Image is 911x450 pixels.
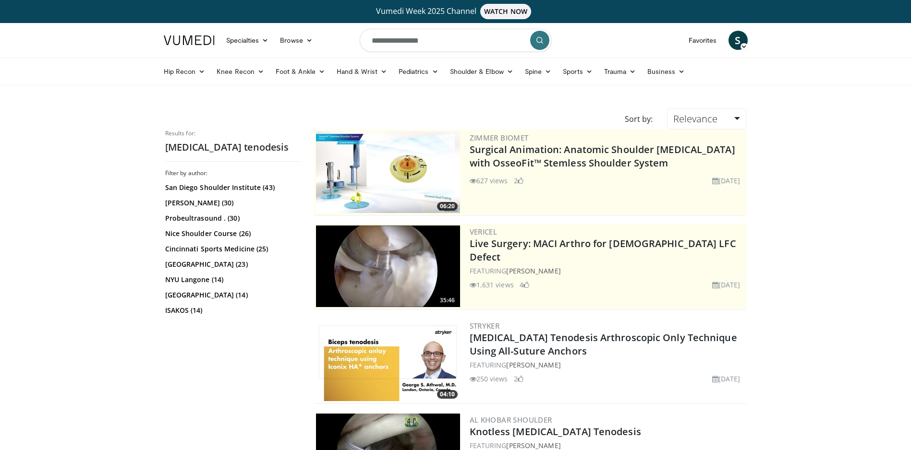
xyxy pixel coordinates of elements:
[331,62,393,81] a: Hand & Wrist
[165,130,300,137] p: Results for:
[514,374,523,384] li: 2
[470,415,552,425] a: Al Khobar Shoulder
[165,229,297,238] a: Nice Shoulder Course (26)
[211,62,270,81] a: Knee Recon
[165,260,297,269] a: [GEOGRAPHIC_DATA] (23)
[165,290,297,300] a: [GEOGRAPHIC_DATA] (14)
[470,321,500,331] a: Stryker
[514,176,523,186] li: 2
[393,62,444,81] a: Pediatrics
[437,202,458,211] span: 06:20
[316,225,460,307] img: eb023345-1e2d-4374-a840-ddbc99f8c97c.300x170_q85_crop-smart_upscale.jpg
[437,390,458,399] span: 04:10
[598,62,642,81] a: Trauma
[165,141,300,154] h2: [MEDICAL_DATA] tenodesis
[316,320,460,401] img: dd3c9599-9b8f-4523-a967-19256dd67964.300x170_q85_crop-smart_upscale.jpg
[360,29,552,52] input: Search topics, interventions
[316,320,460,401] a: 04:10
[667,108,746,130] a: Relevance
[506,266,560,275] a: [PERSON_NAME]
[520,280,529,290] li: 4
[470,237,736,263] a: Live Surgery: MACI Arthro for [DEMOGRAPHIC_DATA] LFC Defect
[165,198,297,208] a: [PERSON_NAME] (30)
[165,306,297,315] a: ISAKOS (14)
[618,108,660,130] div: Sort by:
[164,36,215,45] img: VuMedi Logo
[557,62,598,81] a: Sports
[165,4,746,19] a: Vumedi Week 2025 ChannelWATCH NOW
[165,244,297,254] a: Cincinnati Sports Medicine (25)
[470,133,529,142] a: Zimmer Biomet
[470,331,737,357] a: [MEDICAL_DATA] Tenodesis Arthroscopic Only Technique Using All-Suture Anchors
[470,280,514,290] li: 1,631 views
[158,62,211,81] a: Hip Recon
[270,62,331,81] a: Foot & Ankle
[165,213,297,223] a: Probeultrasound . (30)
[220,31,275,50] a: Specialties
[165,275,297,284] a: NYU Langone (14)
[673,112,717,125] span: Relevance
[480,4,531,19] span: WATCH NOW
[316,131,460,213] img: 84e7f812-2061-4fff-86f6-cdff29f66ef4.300x170_q85_crop-smart_upscale.jpg
[519,62,557,81] a: Spine
[506,441,560,450] a: [PERSON_NAME]
[470,227,498,237] a: Vericel
[437,296,458,305] span: 35:46
[274,31,318,50] a: Browse
[712,176,741,186] li: [DATE]
[642,62,691,81] a: Business
[470,176,508,186] li: 627 views
[470,143,735,169] a: Surgical Animation: Anatomic Shoulder [MEDICAL_DATA] with OsseoFit™ Stemless Shoulder System
[470,425,641,438] a: Knotless [MEDICAL_DATA] Tenodesis
[729,31,748,50] a: S
[470,360,744,370] div: FEATURING
[316,131,460,213] a: 06:20
[470,374,508,384] li: 250 views
[470,266,744,276] div: FEATURING
[165,183,297,192] a: San Diego Shoulder Institute (43)
[165,169,300,177] h3: Filter by author:
[712,280,741,290] li: [DATE]
[444,62,519,81] a: Shoulder & Elbow
[316,225,460,307] a: 35:46
[506,360,560,369] a: [PERSON_NAME]
[683,31,723,50] a: Favorites
[712,374,741,384] li: [DATE]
